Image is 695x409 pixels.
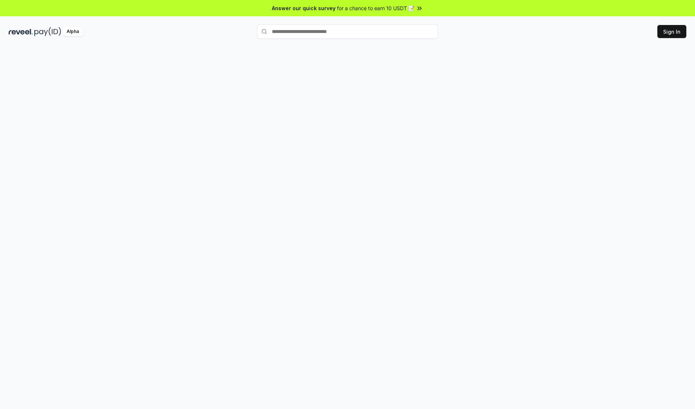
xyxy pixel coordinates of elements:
div: Alpha [63,27,83,36]
img: reveel_dark [9,27,33,36]
span: Answer our quick survey [272,4,336,12]
img: pay_id [34,27,61,36]
button: Sign In [657,25,686,38]
span: for a chance to earn 10 USDT 📝 [337,4,414,12]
